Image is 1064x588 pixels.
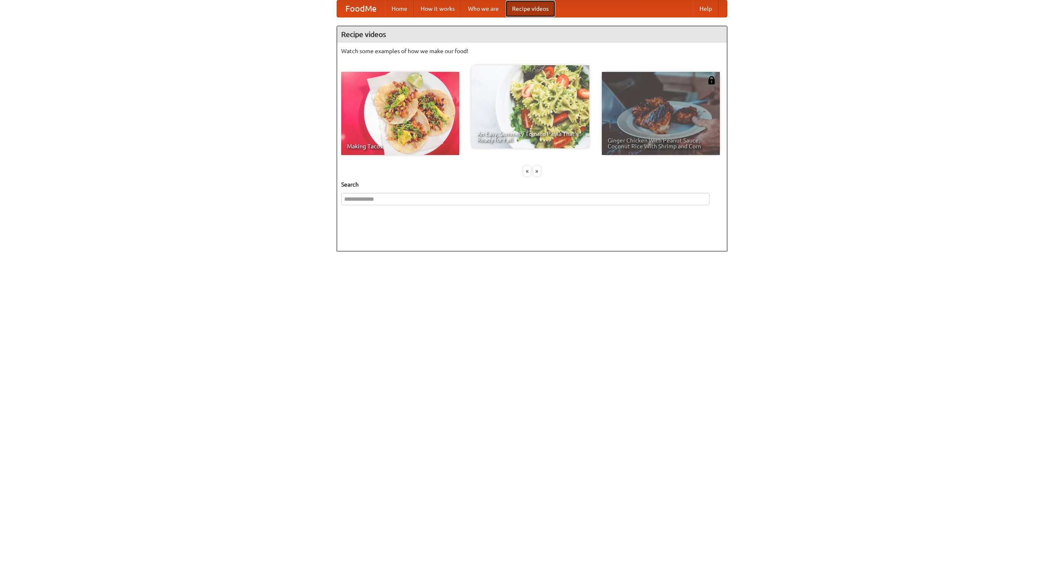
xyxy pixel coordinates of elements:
img: 483408.png [707,76,716,84]
a: Making Tacos [341,72,459,155]
a: Home [385,0,414,17]
a: Recipe videos [505,0,555,17]
h4: Recipe videos [337,26,727,43]
a: Who we are [461,0,505,17]
h5: Search [341,180,723,189]
div: » [533,166,541,176]
span: An Easy, Summery Tomato Pasta That's Ready for Fall [477,131,584,143]
div: « [523,166,531,176]
a: Help [693,0,719,17]
a: How it works [414,0,461,17]
p: Watch some examples of how we make our food! [341,47,723,55]
a: An Easy, Summery Tomato Pasta That's Ready for Fall [471,65,589,148]
span: Making Tacos [347,143,453,149]
a: FoodMe [337,0,385,17]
